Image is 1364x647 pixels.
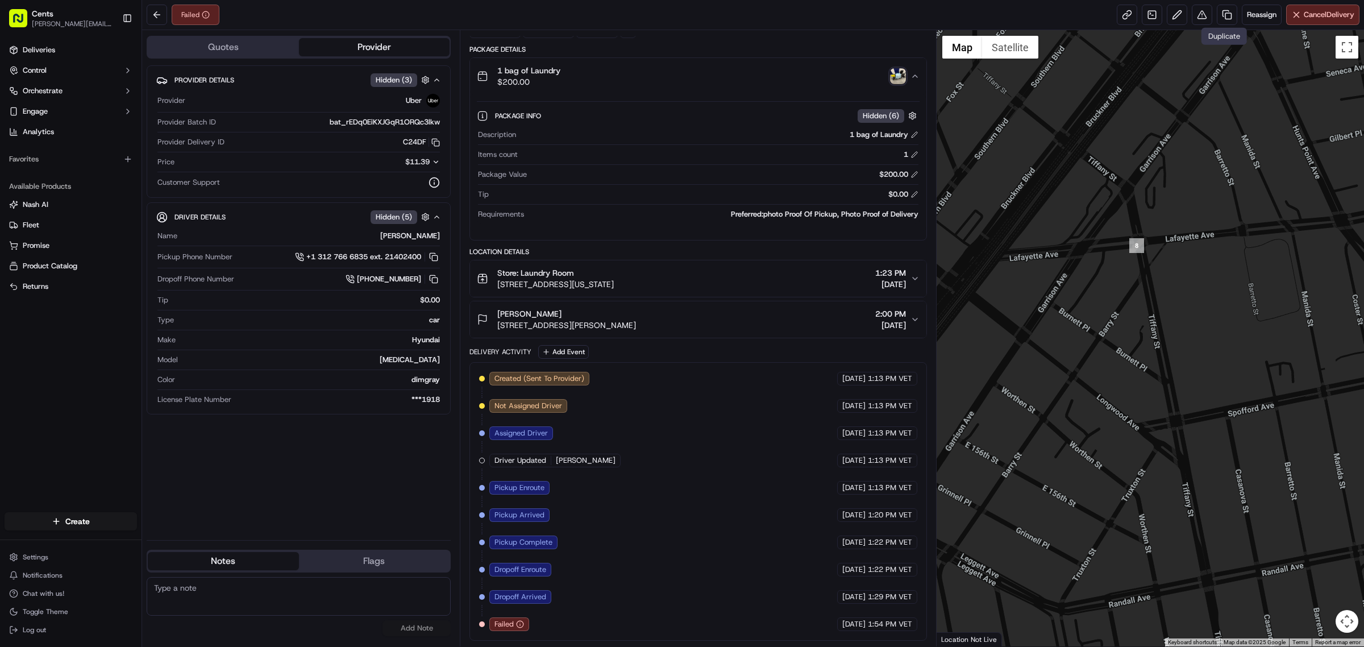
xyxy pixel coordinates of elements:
[371,73,433,87] button: Hidden (3)
[156,70,441,89] button: Provider DetailsHidden (3)
[94,207,98,216] span: •
[11,45,207,64] p: Welcome 👋
[157,274,234,284] span: Dropoff Phone Number
[842,401,866,411] span: [DATE]
[299,552,450,570] button: Flags
[538,345,589,359] button: Add Event
[9,220,132,230] a: Fleet
[113,282,138,291] span: Pylon
[5,567,137,583] button: Notifications
[842,565,866,575] span: [DATE]
[5,82,137,100] button: Orchestrate
[426,94,440,107] img: uber-new-logo.jpeg
[330,117,440,127] span: bat_rEDq0EiKXJGqR1ORQc3lkw
[346,273,440,285] button: [PHONE_NUMBER]
[357,274,421,284] span: [PHONE_NUMBER]
[868,401,912,411] span: 1:13 PM VET
[23,45,55,55] span: Deliveries
[9,240,132,251] a: Promise
[174,213,226,222] span: Driver Details
[494,401,562,411] span: Not Assigned Driver
[51,120,156,129] div: We're available if you need us!
[842,619,866,629] span: [DATE]
[5,549,137,565] button: Settings
[5,41,137,59] a: Deliveries
[875,267,906,279] span: 1:23 PM
[157,252,232,262] span: Pickup Phone Number
[868,374,912,384] span: 1:13 PM VET
[1224,639,1286,645] span: Map data ©2025 Google
[9,261,132,271] a: Product Catalog
[863,111,899,121] span: Hidden ( 6 )
[1168,638,1217,646] button: Keyboard shortcuts
[101,176,124,185] span: [DATE]
[868,455,912,466] span: 1:13 PM VET
[23,220,39,230] span: Fleet
[875,279,906,290] span: [DATE]
[23,127,54,137] span: Analytics
[23,571,63,580] span: Notifications
[157,295,168,305] span: Tip
[497,267,574,279] span: Store: Laundry Room
[157,355,178,365] span: Model
[23,240,49,251] span: Promise
[1304,10,1354,20] span: Cancel Delivery
[1286,5,1359,25] button: CancelDelivery
[65,516,90,527] span: Create
[371,210,433,224] button: Hidden (5)
[937,632,1002,646] div: Location Not Live
[556,455,616,466] span: [PERSON_NAME]
[868,537,912,548] span: 1:22 PM VET
[295,251,440,263] button: +1 312 766 6835 ext. 21402400
[842,428,866,438] span: [DATE]
[5,196,137,214] button: Nash AI
[157,117,216,127] span: Provider Batch ID
[5,102,137,121] button: Engage
[107,254,182,266] span: API Documentation
[939,632,977,646] img: Google
[23,261,77,271] span: Product Catalog
[23,65,47,76] span: Control
[340,157,440,167] button: $11.39
[850,130,918,140] div: 1 bag of Laundry
[32,8,53,19] span: Cents
[494,619,514,629] span: Failed
[879,169,918,180] div: $200.00
[890,68,906,84] button: photo_proof_of_pickup image
[96,255,105,264] div: 💻
[7,250,92,270] a: 📗Knowledge Base
[405,157,430,167] span: $11.39
[858,109,920,123] button: Hidden (6)
[148,552,299,570] button: Notes
[9,200,132,210] a: Nash AI
[157,315,174,325] span: Type
[497,76,560,88] span: $200.00
[494,510,544,520] span: Pickup Arrived
[868,428,912,438] span: 1:13 PM VET
[23,177,32,186] img: 1736555255976-a54dd68f-1ca7-489b-9aae-adbdc363a1c4
[403,137,440,147] button: C24DF
[470,301,926,338] button: [PERSON_NAME][STREET_ADDRESS][PERSON_NAME]2:00 PM[DATE]
[5,622,137,638] button: Log out
[157,395,231,405] span: License Plate Number
[157,96,185,106] span: Provider
[23,553,48,562] span: Settings
[495,111,543,121] span: Package Info
[23,86,63,96] span: Orchestrate
[23,254,87,266] span: Knowledge Base
[182,355,440,365] div: [MEDICAL_DATA]
[157,335,176,345] span: Make
[1247,10,1276,20] span: Reassign
[868,510,912,520] span: 1:20 PM VET
[80,281,138,291] a: Powered byPylon
[30,73,205,85] input: Got a question? Start typing here...
[982,36,1038,59] button: Show satellite imagery
[5,61,137,80] button: Control
[23,200,48,210] span: Nash AI
[24,109,44,129] img: 9188753566659_6852d8bf1fb38e338040_72.png
[5,5,118,32] button: Cents[PERSON_NAME][EMAIL_ADDRESS][DOMAIN_NAME]
[842,592,866,602] span: [DATE]
[376,212,412,222] span: Hidden ( 5 )
[182,231,440,241] div: [PERSON_NAME]
[494,428,548,438] span: Assigned Driver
